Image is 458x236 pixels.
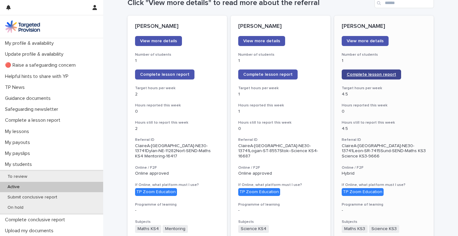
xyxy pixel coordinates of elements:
p: 1 [238,92,323,97]
span: Maths KS4 [135,225,161,233]
p: [PERSON_NAME] [135,23,220,30]
h3: Number of students [342,52,426,57]
h3: Hours still to report this week [342,120,426,125]
h3: Number of students [238,52,323,57]
img: M5nRWzHhSzIhMunXDL62 [5,20,40,33]
span: Complete lesson report [347,72,396,77]
h3: Subjects [135,219,220,224]
p: 2 [135,92,220,97]
span: Complete lesson report [140,72,189,77]
p: - [238,208,323,213]
h3: Subjects [238,219,323,224]
span: Mentoring [163,225,188,233]
h3: Referral ID [342,137,426,142]
h3: Online / F2F [135,165,220,170]
span: Science KS4 [238,225,269,233]
h3: Target hours per week [135,86,220,91]
span: View more details [243,39,280,43]
a: View more details [238,36,285,46]
h3: Subjects [342,219,426,224]
a: Complete lesson report [135,69,194,80]
p: My lessons [3,129,34,135]
p: Submit conclusive report [3,195,62,200]
p: - [135,208,220,213]
p: Upload my documents [3,228,58,234]
span: View more details [347,39,384,43]
p: Guidance documents [3,95,56,101]
h3: If Online, what platform must I use? [238,182,323,187]
h3: Programme of learning [238,202,323,207]
p: ClaireA-[GEOGRAPHIC_DATA]-NE30-13741Dylan-NE-11282Nort-SEND-Maths KS4 Mentoring-16417 [135,143,220,159]
p: 2 [135,126,220,131]
p: Active [3,184,25,190]
p: My payslips [3,151,35,156]
p: Online approved [135,171,220,176]
h3: Hours still to report this week [238,120,323,125]
p: My profile & availability [3,40,59,46]
a: View more details [135,36,182,46]
h3: Target hours per week [342,86,426,91]
p: [PERSON_NAME] [238,23,323,30]
p: 4.5 [342,92,426,97]
p: Update profile & availability [3,51,68,57]
a: View more details [342,36,389,46]
p: 1 [135,58,220,64]
span: Science KS3 [369,225,399,233]
p: Helpful hints to share with YP [3,74,73,80]
h3: Number of students [135,52,220,57]
h3: If Online, what platform must I use? [342,182,426,187]
p: ClaireA-[GEOGRAPHIC_DATA]-NE30-13741Leon-SR-7415Sund-SEND-Maths KS3 Science KS3-9666 [342,143,426,159]
h3: Referral ID [135,137,220,142]
p: On hold [3,205,28,210]
h3: Hours still to report this week [135,120,220,125]
p: To review [3,174,32,179]
h3: Programme of learning [342,202,426,207]
p: 0 [135,109,220,114]
p: 0 [238,126,323,131]
div: TP Zoom Education [135,188,177,196]
p: [PERSON_NAME] [342,23,426,30]
p: Online approved [238,171,323,176]
p: 1 [238,109,323,114]
p: My students [3,162,37,167]
p: 0 [342,109,426,114]
p: - [342,208,426,213]
p: Hybrid [342,171,426,176]
p: Complete conclusive report [3,217,70,223]
h3: Target hours per week [238,86,323,91]
p: 4.5 [342,126,426,131]
p: ClaireA-[GEOGRAPHIC_DATA]-NE30-13741Logan-ST-8557Stok--Science KS4-16687 [238,143,323,159]
p: 1 [238,58,323,64]
h3: Referral ID [238,137,323,142]
span: Maths KS3 [342,225,368,233]
p: 1 [342,58,426,64]
p: TP News [3,85,30,90]
h3: If Online, what platform must I use? [135,182,220,187]
div: TP Zoom Education [342,188,384,196]
h3: Hours reported this week [238,103,323,108]
h3: Hours reported this week [342,103,426,108]
span: View more details [140,39,177,43]
h3: Hours reported this week [135,103,220,108]
p: My payouts [3,140,35,146]
p: Complete a lesson report [3,117,65,123]
p: 🔴 Raise a safeguarding concern [3,62,81,68]
h3: Online / F2F [342,165,426,170]
div: TP Zoom Education [238,188,280,196]
p: Safeguarding newsletter [3,106,63,112]
a: Complete lesson report [342,69,401,80]
h3: Online / F2F [238,165,323,170]
a: Complete lesson report [238,69,298,80]
h3: Programme of learning [135,202,220,207]
span: Complete lesson report [243,72,293,77]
